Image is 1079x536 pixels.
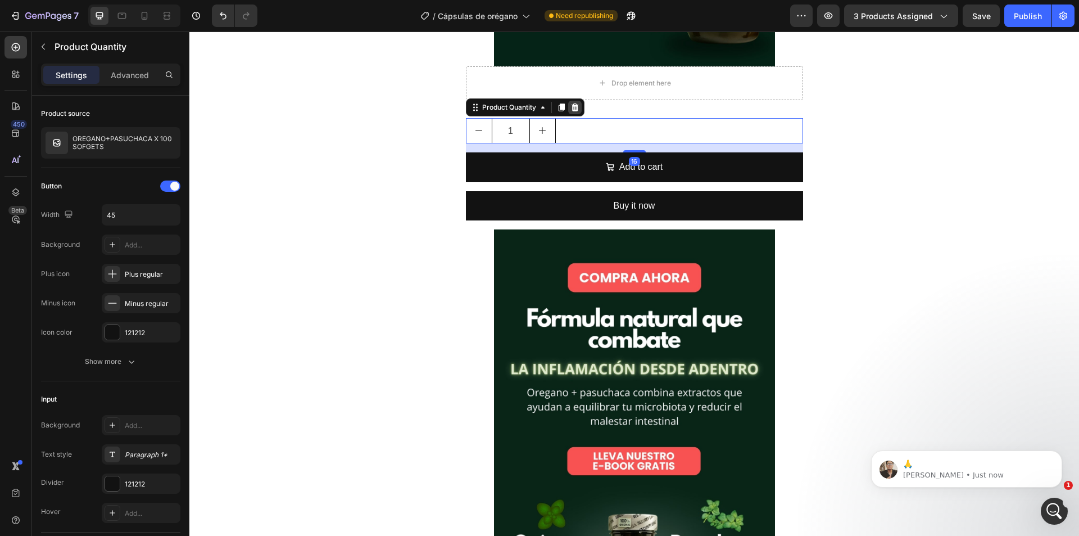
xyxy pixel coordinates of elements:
[8,206,27,215] div: Beta
[844,4,958,27] button: 3 products assigned
[4,4,84,27] button: 7
[1064,481,1073,490] span: 1
[41,327,72,337] div: Icon color
[41,109,90,119] div: Product source
[125,328,178,338] div: 121212
[56,69,87,81] p: Settings
[854,427,1079,506] iframe: Intercom notifications message
[1004,4,1051,27] button: Publish
[41,449,72,460] div: Text style
[276,121,614,151] button: Add to cart
[125,479,178,489] div: 121212
[11,120,27,129] div: 450
[424,166,466,183] div: Buy it now
[963,4,1000,27] button: Save
[854,10,933,22] span: 3 products assigned
[438,10,518,22] span: Cápsulas de orégano
[41,507,61,517] div: Hover
[125,450,178,460] div: Paragraph 1*
[433,10,436,22] span: /
[41,394,57,404] div: Input
[277,87,302,111] button: decrement
[41,352,180,372] button: Show more
[556,11,613,21] span: Need republishing
[125,508,178,519] div: Add...
[85,356,137,367] div: Show more
[46,132,68,154] img: product feature img
[276,160,614,190] button: Buy it now
[972,11,991,21] span: Save
[111,69,149,81] p: Advanced
[422,47,482,56] div: Drop element here
[1041,498,1068,525] iframe: Intercom live chat
[41,240,80,250] div: Background
[41,181,62,191] div: Button
[125,421,178,431] div: Add...
[125,269,178,280] div: Plus regular
[55,40,176,53] p: Product Quantity
[341,87,366,111] button: increment
[41,298,75,308] div: Minus icon
[125,240,178,250] div: Add...
[41,420,80,430] div: Background
[125,299,178,309] div: Minus regular
[439,125,451,134] div: 16
[212,4,257,27] div: Undo/Redo
[1014,10,1042,22] div: Publish
[41,478,64,488] div: Divider
[41,269,70,279] div: Plus icon
[72,135,176,151] p: OREGANO+PASUCHACA X 100 SOFGETS
[291,71,349,81] div: Product Quantity
[41,208,75,223] div: Width
[74,9,79,22] p: 7
[430,128,473,144] div: Add to cart
[189,31,1079,536] iframe: To enrich screen reader interactions, please activate Accessibility in Grammarly extension settings
[102,205,180,225] input: Auto
[302,87,341,111] input: quantity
